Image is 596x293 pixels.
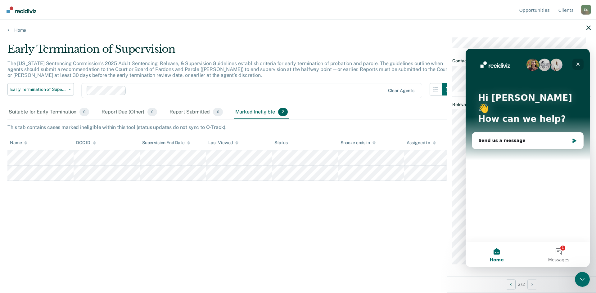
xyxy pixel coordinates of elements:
iframe: Intercom live chat [575,272,590,287]
span: 0 [79,108,89,116]
span: 0 [147,108,157,116]
img: Recidiviz [7,7,36,13]
div: Name [10,140,27,145]
div: Last Viewed [208,140,238,145]
button: Profile dropdown button [581,5,591,15]
div: Early Termination of Supervision [7,43,454,60]
span: 0 [213,108,223,116]
a: Home [7,27,589,33]
iframe: Intercom live chat [466,49,590,267]
div: Clear agents [388,88,414,93]
div: This tab contains cases marked ineligible within this tool (status updates do not sync to O-Track). [7,124,589,130]
div: Assigned to [407,140,436,145]
div: Status [274,140,288,145]
div: Report Submitted [168,105,224,119]
div: Supervision End Date [142,140,190,145]
div: E O [581,5,591,15]
dt: Contact [452,58,591,63]
p: The [US_STATE] Sentencing Commission’s 2025 Adult Sentencing, Release, & Supervision Guidelines e... [7,60,449,78]
button: Next Opportunity [527,279,537,289]
div: DOC ID [76,140,96,145]
div: Report Due (Other) [100,105,158,119]
span: 2 [278,108,288,116]
div: Suitable for Early Termination [7,105,90,119]
div: Snooze ends in [341,140,376,145]
button: Previous Opportunity [506,279,516,289]
dt: Relevant Contact Notes [452,102,591,107]
div: 2 / 2 [447,276,596,292]
div: Marked Ineligible [234,105,289,119]
span: Early Termination of Supervision [10,87,66,92]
